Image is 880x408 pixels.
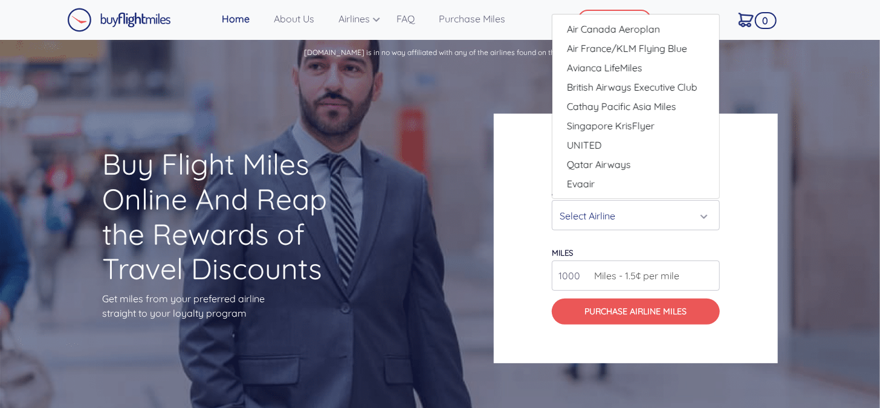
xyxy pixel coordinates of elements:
a: About Us [269,7,319,31]
span: Air Canada Aeroplan [567,22,660,36]
button: CONTACT US [578,10,652,30]
span: Air France/KLM Flying Blue [567,41,687,56]
span: Evaair [567,176,595,191]
img: Buy Flight Miles Logo [67,8,171,32]
a: Purchase Miles [434,7,510,31]
img: Cart [739,13,754,27]
span: UNITED [567,138,602,152]
h1: Buy Flight Miles Online And Reap the Rewards of Travel Discounts [102,147,338,286]
label: miles [552,248,573,257]
span: British Airways Executive Club [567,80,697,94]
span: 0 [755,12,777,29]
p: Get miles from your preferred airline straight to your loyalty program [102,291,338,320]
span: Singapore KrisFlyer [567,118,655,133]
span: Avianca LifeMiles [567,60,642,75]
button: Select Airline [552,200,720,230]
span: Qatar Airways [567,157,631,172]
a: Home [217,7,254,31]
a: FAQ [392,7,419,31]
div: Select Airline [560,204,705,227]
span: Miles - 1.5¢ per mile [588,268,679,283]
a: Buy Flight Miles Logo [67,5,171,35]
a: Airlines [334,7,377,31]
a: 0 [734,7,759,32]
span: Cathay Pacific Asia Miles [567,99,676,114]
button: Purchase Airline Miles [552,299,720,325]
